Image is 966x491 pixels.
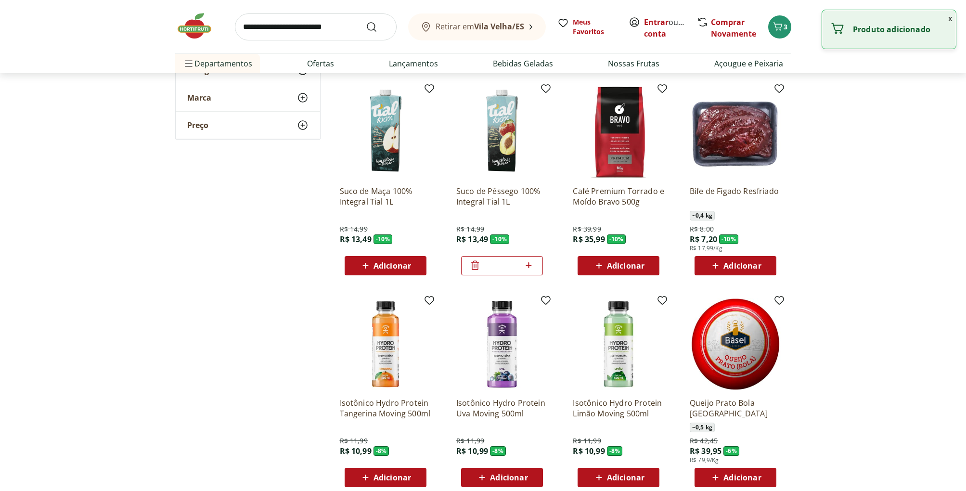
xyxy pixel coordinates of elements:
[607,234,626,244] span: - 10 %
[573,87,664,178] img: Café Premium Torrado e Moído Bravo 500g
[374,446,389,456] span: - 8 %
[578,468,659,487] button: Adicionar
[690,436,718,446] span: R$ 42,45
[474,21,524,32] b: Vila Velha/ES
[690,224,714,234] span: R$ 8,00
[490,446,506,456] span: - 8 %
[456,234,488,245] span: R$ 13,49
[456,224,484,234] span: R$ 14,99
[644,17,697,39] a: Criar conta
[784,22,787,31] span: 3
[493,58,553,69] a: Bebidas Geladas
[557,17,617,37] a: Meus Favoritos
[456,186,548,207] a: Suco de Pêssego 100% Integral Tial 1L
[340,298,431,390] img: Isotônico Hydro Protein Tangerina Moving 500ml
[187,120,208,130] span: Preço
[374,234,393,244] span: - 10 %
[723,446,739,456] span: - 6 %
[461,468,543,487] button: Adicionar
[573,224,601,234] span: R$ 39,99
[573,186,664,207] a: Café Premium Torrado e Moído Bravo 500g
[690,298,781,390] img: Queijo Prato Bola Basel
[340,186,431,207] a: Suco de Maça 100% Integral Tial 1L
[723,262,761,270] span: Adicionar
[644,17,669,27] a: Entrar
[176,84,320,111] button: Marca
[374,262,411,270] span: Adicionar
[719,234,738,244] span: - 10 %
[573,436,601,446] span: R$ 11,99
[366,21,389,33] button: Submit Search
[690,398,781,419] a: Queijo Prato Bola [GEOGRAPHIC_DATA]
[690,456,719,464] span: R$ 79,9/Kg
[340,224,368,234] span: R$ 14,99
[607,262,644,270] span: Adicionar
[690,446,721,456] span: R$ 39,95
[723,474,761,481] span: Adicionar
[578,256,659,275] button: Adicionar
[456,298,548,390] img: Isotônico Hydro Protein Uva Moving 500ml
[374,474,411,481] span: Adicionar
[187,93,211,103] span: Marca
[607,446,623,456] span: - 8 %
[573,17,617,37] span: Meus Favoritos
[690,245,722,252] span: R$ 17,99/Kg
[695,468,776,487] button: Adicionar
[690,186,781,207] a: Bife de Fígado Resfriado
[711,17,756,39] a: Comprar Novamente
[340,436,368,446] span: R$ 11,99
[490,474,528,481] span: Adicionar
[690,234,717,245] span: R$ 7,20
[389,58,438,69] a: Lançamentos
[456,398,548,419] a: Isotônico Hydro Protein Uva Moving 500ml
[408,13,546,40] button: Retirar emVila Velha/ES
[490,234,509,244] span: - 10 %
[235,13,397,40] input: search
[714,58,783,69] a: Açougue e Peixaria
[456,436,484,446] span: R$ 11,99
[307,58,334,69] a: Ofertas
[607,474,644,481] span: Adicionar
[345,256,426,275] button: Adicionar
[345,468,426,487] button: Adicionar
[456,446,488,456] span: R$ 10,99
[695,256,776,275] button: Adicionar
[340,234,372,245] span: R$ 13,49
[456,87,548,178] img: Suco de Pêssego 100% Integral Tial 1L
[608,58,659,69] a: Nossas Frutas
[573,398,664,419] a: Isotônico Hydro Protein Limão Moving 500ml
[436,22,524,31] span: Retirar em
[183,52,252,75] span: Departamentos
[183,52,194,75] button: Menu
[644,16,687,39] span: ou
[176,112,320,139] button: Preço
[573,446,605,456] span: R$ 10,99
[944,10,956,26] button: Fechar notificação
[340,87,431,178] img: Suco de Maça 100% Integral Tial 1L
[175,12,223,40] img: Hortifruti
[690,423,715,432] span: ~ 0,5 kg
[340,446,372,456] span: R$ 10,99
[573,298,664,390] img: Isotônico Hydro Protein Limão Moving 500ml
[573,234,605,245] span: R$ 35,99
[690,211,715,220] span: ~ 0,4 kg
[768,15,791,39] button: Carrinho
[853,25,948,34] p: Produto adicionado
[340,398,431,419] a: Isotônico Hydro Protein Tangerina Moving 500ml
[690,87,781,178] img: Bife de Fígado Resfriado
